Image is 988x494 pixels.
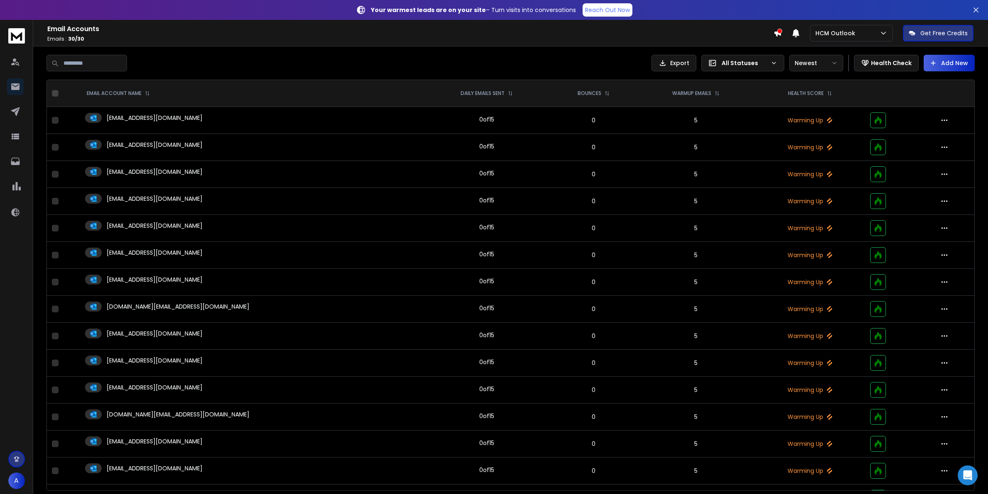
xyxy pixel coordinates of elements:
[107,141,202,149] p: [EMAIL_ADDRESS][DOMAIN_NAME]
[479,385,494,393] div: 0 of 15
[461,90,505,97] p: DAILY EMAILS SENT
[555,251,633,259] p: 0
[555,116,633,124] p: 0
[759,278,860,286] p: Warming Up
[107,221,202,230] p: [EMAIL_ADDRESS][DOMAIN_NAME]
[371,6,576,14] p: – Turn visits into conversations
[555,197,633,205] p: 0
[479,466,494,474] div: 0 of 15
[759,359,860,367] p: Warming Up
[759,440,860,448] p: Warming Up
[555,170,633,178] p: 0
[585,6,630,14] p: Reach Out Now
[479,142,494,151] div: 0 of 15
[637,296,754,323] td: 5
[555,305,633,313] p: 0
[903,25,973,41] button: Get Free Credits
[107,329,202,338] p: [EMAIL_ADDRESS][DOMAIN_NAME]
[788,90,824,97] p: HEALTH SCORE
[479,304,494,312] div: 0 of 15
[555,359,633,367] p: 0
[637,161,754,188] td: 5
[672,90,711,97] p: WARMUP EMAILS
[479,412,494,420] div: 0 of 15
[637,457,754,484] td: 5
[958,465,978,485] div: Open Intercom Messenger
[479,277,494,285] div: 0 of 15
[107,383,202,392] p: [EMAIL_ADDRESS][DOMAIN_NAME]
[759,170,860,178] p: Warming Up
[107,437,202,445] p: [EMAIL_ADDRESS][DOMAIN_NAME]
[479,196,494,204] div: 0 of 15
[637,431,754,457] td: 5
[371,6,486,14] strong: Your warmest leads are on your site
[854,55,919,71] button: Health Check
[555,467,633,475] p: 0
[637,188,754,215] td: 5
[871,59,912,67] p: Health Check
[47,36,773,42] p: Emails :
[637,323,754,350] td: 5
[479,358,494,366] div: 0 of 15
[759,305,860,313] p: Warming Up
[759,197,860,205] p: Warming Up
[107,275,202,284] p: [EMAIL_ADDRESS][DOMAIN_NAME]
[637,215,754,242] td: 5
[815,29,859,37] p: HCM Outlook
[637,134,754,161] td: 5
[637,350,754,377] td: 5
[479,331,494,339] div: 0 of 15
[789,55,843,71] button: Newest
[8,472,25,489] button: A
[479,115,494,124] div: 0 of 15
[759,116,860,124] p: Warming Up
[555,143,633,151] p: 0
[759,143,860,151] p: Warming Up
[759,386,860,394] p: Warming Up
[924,55,975,71] button: Add New
[637,269,754,296] td: 5
[578,90,601,97] p: BOUNCES
[107,410,249,419] p: [DOMAIN_NAME][EMAIL_ADDRESS][DOMAIN_NAME]
[651,55,696,71] button: Export
[555,278,633,286] p: 0
[555,440,633,448] p: 0
[479,439,494,447] div: 0 of 15
[107,302,249,311] p: [DOMAIN_NAME][EMAIL_ADDRESS][DOMAIN_NAME]
[107,114,202,122] p: [EMAIL_ADDRESS][DOMAIN_NAME]
[637,377,754,404] td: 5
[87,90,150,97] div: EMAIL ACCOUNT NAME
[759,467,860,475] p: Warming Up
[107,356,202,365] p: [EMAIL_ADDRESS][DOMAIN_NAME]
[555,386,633,394] p: 0
[759,332,860,340] p: Warming Up
[920,29,968,37] p: Get Free Credits
[479,169,494,178] div: 0 of 15
[8,28,25,44] img: logo
[555,332,633,340] p: 0
[759,413,860,421] p: Warming Up
[722,59,767,67] p: All Statuses
[68,35,84,42] span: 30 / 30
[107,248,202,257] p: [EMAIL_ADDRESS][DOMAIN_NAME]
[107,464,202,472] p: [EMAIL_ADDRESS][DOMAIN_NAME]
[479,250,494,258] div: 0 of 15
[479,223,494,231] div: 0 of 15
[555,224,633,232] p: 0
[759,224,860,232] p: Warming Up
[555,413,633,421] p: 0
[583,3,632,17] a: Reach Out Now
[47,24,773,34] h1: Email Accounts
[637,404,754,431] td: 5
[107,195,202,203] p: [EMAIL_ADDRESS][DOMAIN_NAME]
[637,242,754,269] td: 5
[637,107,754,134] td: 5
[107,168,202,176] p: [EMAIL_ADDRESS][DOMAIN_NAME]
[759,251,860,259] p: Warming Up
